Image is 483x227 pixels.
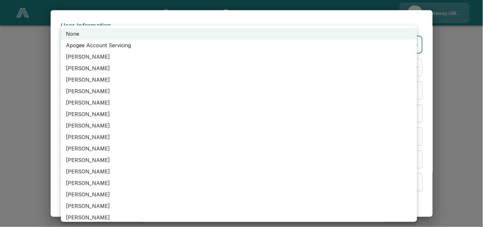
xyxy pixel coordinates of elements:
li: Apogee Account Servicing [61,40,417,51]
li: [PERSON_NAME] [61,97,417,108]
li: [PERSON_NAME] [61,85,417,97]
li: [PERSON_NAME] [61,131,417,143]
li: [PERSON_NAME] [61,154,417,166]
li: [PERSON_NAME] [61,200,417,212]
li: [PERSON_NAME] [61,177,417,189]
li: [PERSON_NAME] [61,166,417,177]
li: [PERSON_NAME] [61,51,417,62]
li: [PERSON_NAME] [61,108,417,120]
li: None [61,28,417,40]
li: [PERSON_NAME] [61,120,417,131]
li: [PERSON_NAME] [61,212,417,223]
li: [PERSON_NAME] [61,143,417,154]
li: [PERSON_NAME] [61,74,417,85]
li: [PERSON_NAME] [61,189,417,200]
li: [PERSON_NAME] [61,62,417,74]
